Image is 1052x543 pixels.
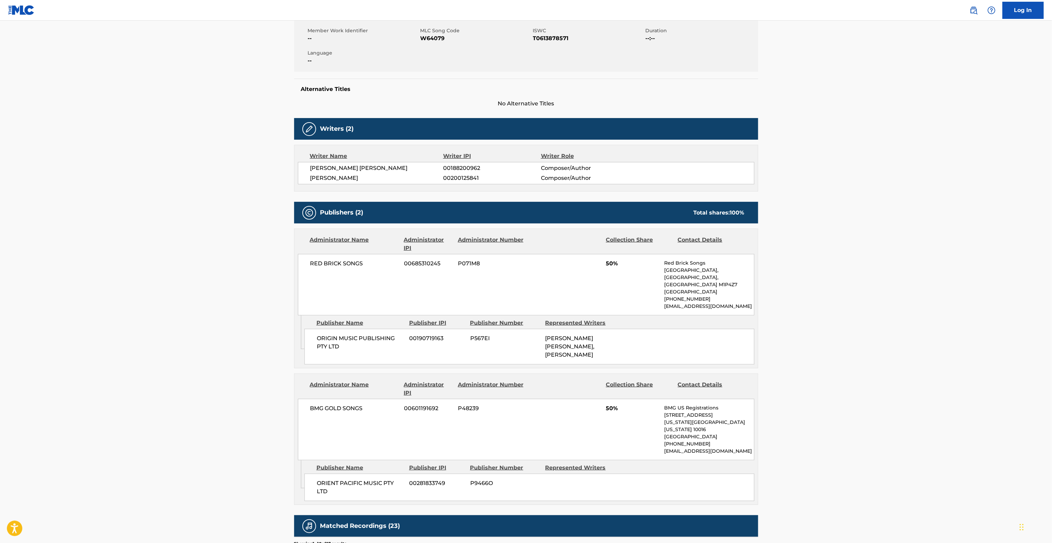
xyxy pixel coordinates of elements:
[320,125,354,133] h5: Writers (2)
[443,152,541,160] div: Writer IPI
[533,27,644,34] span: ISWC
[308,57,419,65] span: --
[404,236,453,252] div: Administrator IPI
[541,174,630,182] span: Composer/Author
[1020,517,1024,538] div: Drag
[970,6,978,14] img: search
[317,334,404,351] span: ORIGIN MUSIC PUBLISHING PTY LTD
[310,236,399,252] div: Administrator Name
[470,319,540,327] div: Publisher Number
[305,522,313,530] img: Matched Recordings
[308,27,419,34] span: Member Work Identifier
[409,334,465,343] span: 00190719163
[533,34,644,43] span: T0613878571
[443,164,541,172] span: 00188200962
[606,259,659,268] span: 50%
[404,259,453,268] span: 00685310245
[305,209,313,217] img: Publishers
[316,319,404,327] div: Publisher Name
[316,464,404,472] div: Publisher Name
[606,236,672,252] div: Collection Share
[606,404,659,413] span: 50%
[310,404,399,413] span: BMG GOLD SONGS
[409,319,465,327] div: Publisher IPI
[967,3,981,17] a: Public Search
[730,209,744,216] span: 100 %
[664,412,754,419] p: [STREET_ADDRESS]
[8,5,35,15] img: MLC Logo
[646,27,756,34] span: Duration
[294,100,758,108] span: No Alternative Titles
[310,259,399,268] span: RED BRICK SONGS
[458,236,524,252] div: Administrator Number
[308,34,419,43] span: --
[664,404,754,412] p: BMG US Registrations
[664,419,754,433] p: [US_STATE][GEOGRAPHIC_DATA][US_STATE] 10016
[317,479,404,496] span: ORIENT PACIFIC MUSIC PTY LTD
[664,433,754,440] p: [GEOGRAPHIC_DATA]
[664,288,754,296] p: [GEOGRAPHIC_DATA]
[420,27,531,34] span: MLC Song Code
[320,522,400,530] h5: Matched Recordings (23)
[987,6,996,14] img: help
[545,319,615,327] div: Represented Writers
[664,296,754,303] p: [PHONE_NUMBER]
[458,259,524,268] span: P071M8
[678,381,744,397] div: Contact Details
[310,152,443,160] div: Writer Name
[664,274,754,288] p: [GEOGRAPHIC_DATA], [GEOGRAPHIC_DATA] M1P4Z7
[409,479,465,487] span: 00281833749
[305,125,313,133] img: Writers
[443,174,541,182] span: 00200125841
[664,448,754,455] p: [EMAIL_ADDRESS][DOMAIN_NAME]
[664,440,754,448] p: [PHONE_NUMBER]
[541,164,630,172] span: Composer/Author
[646,34,756,43] span: --:--
[664,259,754,267] p: Red Brick Songs
[678,236,744,252] div: Contact Details
[545,464,615,472] div: Represented Writers
[985,3,998,17] div: Help
[694,209,744,217] div: Total shares:
[310,174,443,182] span: [PERSON_NAME]
[545,335,595,358] span: [PERSON_NAME] [PERSON_NAME], [PERSON_NAME]
[470,479,540,487] span: P9466O
[1018,510,1052,543] iframe: Chat Widget
[301,86,751,93] h5: Alternative Titles
[664,267,754,274] p: [GEOGRAPHIC_DATA],
[320,209,363,217] h5: Publishers (2)
[310,164,443,172] span: [PERSON_NAME] [PERSON_NAME]
[308,49,419,57] span: Language
[458,404,524,413] span: P48239
[420,34,531,43] span: W64079
[310,381,399,397] div: Administrator Name
[404,381,453,397] div: Administrator IPI
[664,303,754,310] p: [EMAIL_ADDRESS][DOMAIN_NAME]
[409,464,465,472] div: Publisher IPI
[470,334,540,343] span: P567EI
[470,464,540,472] div: Publisher Number
[1003,2,1044,19] a: Log In
[541,152,630,160] div: Writer Role
[458,381,524,397] div: Administrator Number
[404,404,453,413] span: 00601191692
[606,381,672,397] div: Collection Share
